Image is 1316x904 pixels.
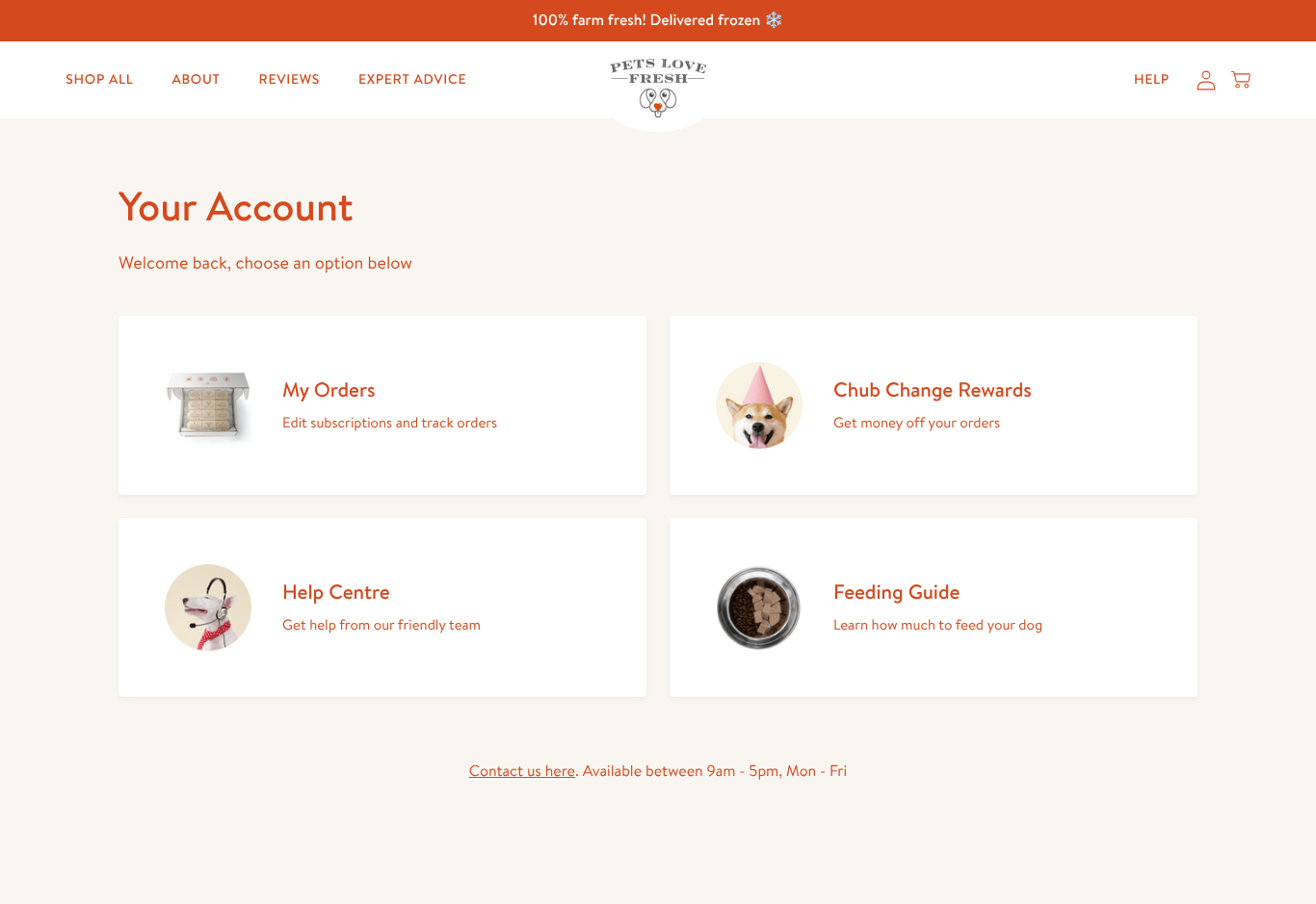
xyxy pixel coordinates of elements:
a: About [156,61,235,99]
a: Expert Advice [343,61,482,99]
img: Pets Love Fresh [610,59,706,117]
a: My Orders Edit subscriptions and track orders [118,316,646,495]
a: Shop All [50,61,148,99]
h2: Help Centre [282,579,481,605]
a: Reviews [244,61,335,99]
h2: My Orders [282,376,497,402]
a: Help [1119,61,1185,99]
div: . Available between 9am - 5pm, Mon - Fri [118,759,1198,785]
p: Learn how much to feed your dog [833,612,1042,637]
p: Get help from our friendly team [282,612,481,637]
p: Get money off your orders [833,410,1032,435]
a: Chub Change Rewards Get money off your orders [670,316,1198,495]
h2: Feeding Guide [833,579,1042,605]
p: Edit subscriptions and track orders [282,410,497,435]
a: Help Centre Get help from our friendly team [118,518,646,697]
iframe: Gorgias live chat messenger [1220,814,1297,885]
h1: Your Account [118,180,1198,233]
a: Feeding Guide Learn how much to feed your dog [670,518,1198,697]
a: Contact us here [469,761,575,782]
p: Welcome back, choose an option below [118,248,1198,278]
h2: Chub Change Rewards [833,376,1032,402]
